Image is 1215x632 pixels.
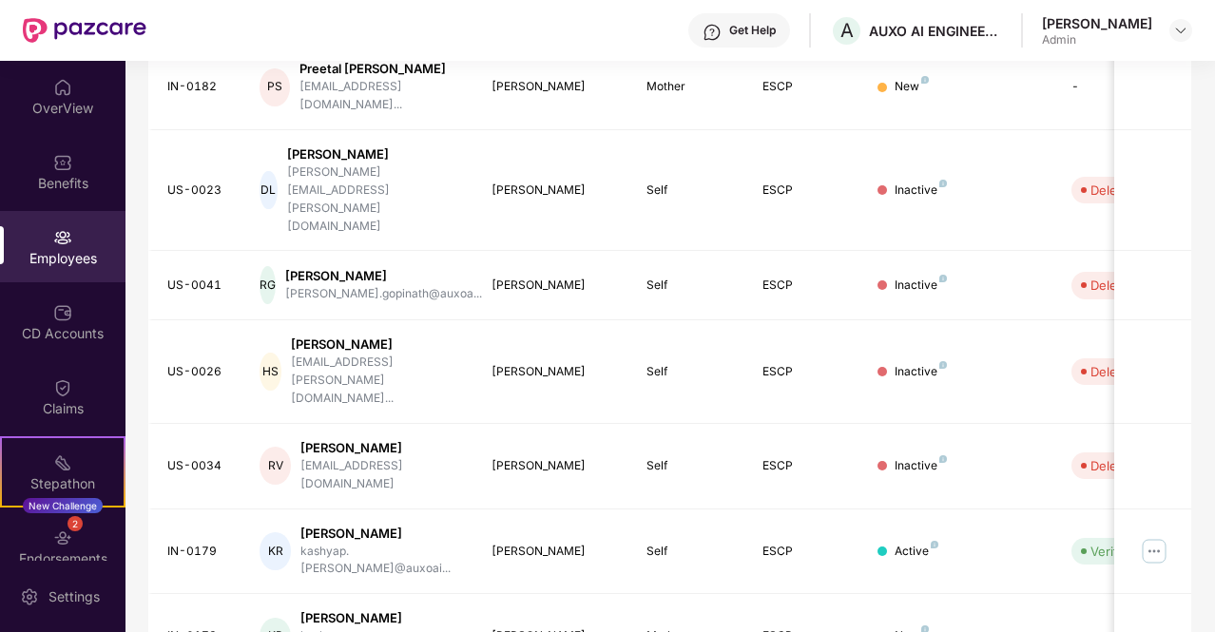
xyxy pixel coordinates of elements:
[43,587,106,606] div: Settings
[492,363,616,381] div: [PERSON_NAME]
[53,228,72,247] img: svg+xml;base64,PHN2ZyBpZD0iRW1wbG95ZWVzIiB4bWxucz0iaHR0cDovL3d3dy53My5vcmcvMjAwMC9zdmciIHdpZHRoPS...
[646,277,732,295] div: Self
[1090,181,1136,200] div: Deleted
[23,18,146,43] img: New Pazcare Logo
[260,266,276,304] div: RG
[23,498,103,513] div: New Challenge
[762,363,848,381] div: ESCP
[895,78,929,96] div: New
[1090,362,1136,381] div: Deleted
[492,277,616,295] div: [PERSON_NAME]
[2,474,124,493] div: Stepathon
[895,363,947,381] div: Inactive
[1090,542,1136,561] div: Verified
[895,457,947,475] div: Inactive
[167,182,230,200] div: US-0023
[260,532,290,570] div: KR
[285,285,482,303] div: [PERSON_NAME].gopinath@auxoa...
[300,439,461,457] div: [PERSON_NAME]
[895,277,947,295] div: Inactive
[1139,536,1169,566] img: manageButton
[299,60,461,78] div: Preetal [PERSON_NAME]
[762,277,848,295] div: ESCP
[939,275,947,282] img: svg+xml;base64,PHN2ZyB4bWxucz0iaHR0cDovL3d3dy53My5vcmcvMjAwMC9zdmciIHdpZHRoPSI4IiBoZWlnaHQ9IjgiIH...
[895,182,947,200] div: Inactive
[1090,276,1136,295] div: Deleted
[703,23,722,42] img: svg+xml;base64,PHN2ZyBpZD0iSGVscC0zMngzMiIgeG1sbnM9Imh0dHA6Ly93d3cudzMub3JnLzIwMDAvc3ZnIiB3aWR0aD...
[299,78,461,114] div: [EMAIL_ADDRESS][DOMAIN_NAME]...
[939,361,947,369] img: svg+xml;base64,PHN2ZyB4bWxucz0iaHR0cDovL3d3dy53My5vcmcvMjAwMC9zdmciIHdpZHRoPSI4IiBoZWlnaHQ9IjgiIH...
[492,457,616,475] div: [PERSON_NAME]
[167,363,230,381] div: US-0026
[646,363,732,381] div: Self
[646,182,732,200] div: Self
[260,68,290,106] div: PS
[931,541,938,548] img: svg+xml;base64,PHN2ZyB4bWxucz0iaHR0cDovL3d3dy53My5vcmcvMjAwMC9zdmciIHdpZHRoPSI4IiBoZWlnaHQ9IjgiIH...
[167,78,230,96] div: IN-0182
[53,78,72,97] img: svg+xml;base64,PHN2ZyBpZD0iSG9tZSIgeG1sbnM9Imh0dHA6Ly93d3cudzMub3JnLzIwMDAvc3ZnIiB3aWR0aD0iMjAiIG...
[300,543,461,579] div: kashyap.[PERSON_NAME]@auxoai...
[1090,456,1136,475] div: Deleted
[167,277,230,295] div: US-0041
[762,182,848,200] div: ESCP
[492,78,616,96] div: [PERSON_NAME]
[67,516,83,531] div: 2
[1173,23,1188,38] img: svg+xml;base64,PHN2ZyBpZD0iRHJvcGRvd24tMzJ4MzIiIHhtbG5zPSJodHRwOi8vd3d3LnczLm9yZy8yMDAwL3N2ZyIgd2...
[260,447,291,485] div: RV
[53,303,72,322] img: svg+xml;base64,PHN2ZyBpZD0iQ0RfQWNjb3VudHMiIGRhdGEtbmFtZT0iQ0QgQWNjb3VudHMiIHhtbG5zPSJodHRwOi8vd3...
[1042,14,1152,32] div: [PERSON_NAME]
[167,457,230,475] div: US-0034
[300,457,461,493] div: [EMAIL_ADDRESS][DOMAIN_NAME]
[167,543,230,561] div: IN-0179
[291,354,461,408] div: [EMAIL_ADDRESS][PERSON_NAME][DOMAIN_NAME]...
[285,267,482,285] div: [PERSON_NAME]
[260,353,281,391] div: HS
[300,525,461,543] div: [PERSON_NAME]
[729,23,776,38] div: Get Help
[53,153,72,172] img: svg+xml;base64,PHN2ZyBpZD0iQmVuZWZpdHMiIHhtbG5zPSJodHRwOi8vd3d3LnczLm9yZy8yMDAwL3N2ZyIgd2lkdGg9Ij...
[869,22,1002,40] div: AUXO AI ENGINEERING PRIVATE LIMITED
[53,453,72,472] img: svg+xml;base64,PHN2ZyB4bWxucz0iaHR0cDovL3d3dy53My5vcmcvMjAwMC9zdmciIHdpZHRoPSIyMSIgaGVpZ2h0PSIyMC...
[646,457,732,475] div: Self
[1056,45,1191,130] td: -
[20,587,39,606] img: svg+xml;base64,PHN2ZyBpZD0iU2V0dGluZy0yMHgyMCIgeG1sbnM9Imh0dHA6Ly93d3cudzMub3JnLzIwMDAvc3ZnIiB3aW...
[260,171,277,209] div: DL
[1042,32,1152,48] div: Admin
[492,543,616,561] div: [PERSON_NAME]
[840,19,854,42] span: A
[287,163,462,235] div: [PERSON_NAME][EMAIL_ADDRESS][PERSON_NAME][DOMAIN_NAME]
[646,543,732,561] div: Self
[646,78,732,96] div: Mother
[762,457,848,475] div: ESCP
[921,76,929,84] img: svg+xml;base64,PHN2ZyB4bWxucz0iaHR0cDovL3d3dy53My5vcmcvMjAwMC9zdmciIHdpZHRoPSI4IiBoZWlnaHQ9IjgiIH...
[53,528,72,547] img: svg+xml;base64,PHN2ZyBpZD0iRW5kb3JzZW1lbnRzIiB4bWxucz0iaHR0cDovL3d3dy53My5vcmcvMjAwMC9zdmciIHdpZH...
[939,180,947,187] img: svg+xml;base64,PHN2ZyB4bWxucz0iaHR0cDovL3d3dy53My5vcmcvMjAwMC9zdmciIHdpZHRoPSI4IiBoZWlnaHQ9IjgiIH...
[300,609,461,627] div: [PERSON_NAME]
[291,335,461,354] div: [PERSON_NAME]
[492,182,616,200] div: [PERSON_NAME]
[762,543,848,561] div: ESCP
[939,455,947,463] img: svg+xml;base64,PHN2ZyB4bWxucz0iaHR0cDovL3d3dy53My5vcmcvMjAwMC9zdmciIHdpZHRoPSI4IiBoZWlnaHQ9IjgiIH...
[287,145,462,163] div: [PERSON_NAME]
[762,78,848,96] div: ESCP
[53,378,72,397] img: svg+xml;base64,PHN2ZyBpZD0iQ2xhaW0iIHhtbG5zPSJodHRwOi8vd3d3LnczLm9yZy8yMDAwL3N2ZyIgd2lkdGg9IjIwIi...
[895,543,938,561] div: Active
